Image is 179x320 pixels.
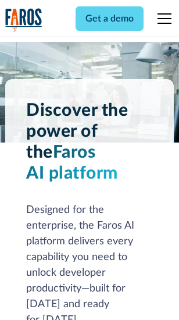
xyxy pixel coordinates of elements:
a: home [5,8,42,32]
span: Faros AI platform [26,144,118,182]
a: Get a demo [76,6,144,31]
img: Logo of the analytics and reporting company Faros. [5,8,42,32]
h1: Discover the power of the [26,100,153,184]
